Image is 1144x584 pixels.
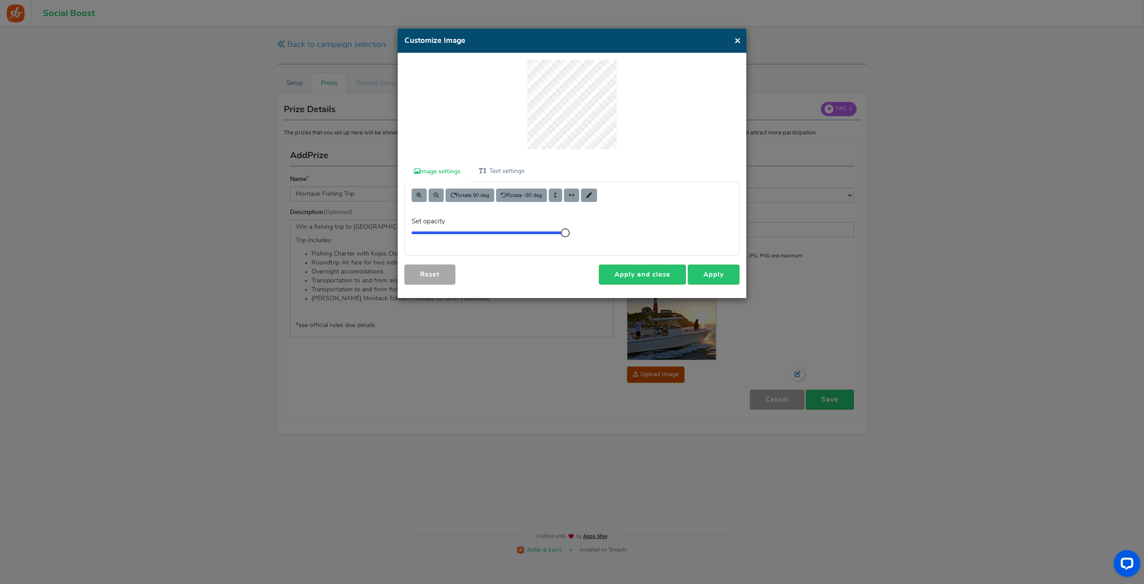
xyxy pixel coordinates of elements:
h4: Customize Image [404,35,740,46]
a: Image settings [404,162,470,182]
a: Apply [688,265,740,285]
button: Rotate -90 deg [496,189,547,202]
button: × [734,35,741,46]
button: Zoom out [429,189,444,202]
iframe: LiveChat chat widget [1106,546,1144,584]
a: Apply and close [599,265,686,285]
button: Zoom in [412,189,427,202]
label: Set opacity [412,211,458,226]
button: Flip horizontal [564,189,579,202]
button: Flip vertical [549,189,562,202]
button: Rotate 90 deg [446,189,494,202]
a: Text settings [470,161,534,181]
button: Change background color [581,189,597,202]
a: Reset [404,265,455,285]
